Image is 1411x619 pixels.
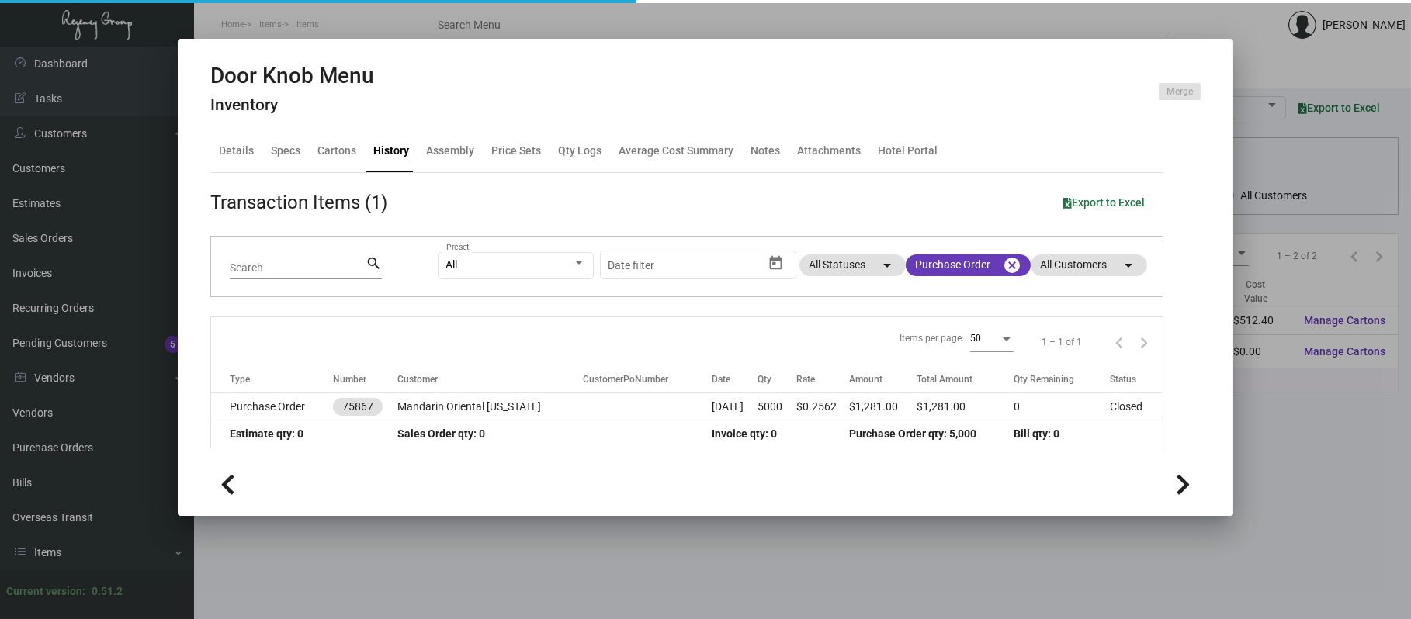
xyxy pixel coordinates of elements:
[1111,393,1163,420] td: Closed
[230,427,303,440] span: Estimate qty: 0
[397,372,438,386] div: Customer
[1014,372,1110,386] div: Qty Remaining
[397,393,584,420] td: Mandarin Oriental [US_STATE]
[210,63,374,89] h2: Door Knob Menu
[558,143,601,159] div: Qty Logs
[751,143,780,159] div: Notes
[1132,330,1156,354] button: Next page
[670,259,744,271] input: End date
[917,393,1014,420] td: $1,281.00
[900,331,964,345] div: Items per page:
[712,372,758,386] div: Date
[1051,188,1157,216] button: Export to Excel
[373,143,409,159] div: History
[796,372,815,386] div: Rate
[917,372,972,386] div: Total Amount
[608,259,657,271] input: Start date
[796,372,848,386] div: Rate
[712,427,777,440] span: Invoice qty: 0
[584,372,669,386] div: CustomerPoNumber
[796,393,848,420] td: $0.2562
[584,372,712,386] div: CustomerPoNumber
[849,372,917,386] div: Amount
[878,256,896,275] mat-icon: arrow_drop_down
[1031,254,1147,276] mat-chip: All Customers
[397,427,485,440] span: Sales Order qty: 0
[758,372,796,386] div: Qty
[1111,372,1163,386] div: Status
[317,143,356,159] div: Cartons
[1014,372,1074,386] div: Qty Remaining
[1119,256,1138,275] mat-icon: arrow_drop_down
[333,372,397,386] div: Number
[1063,196,1145,209] span: Export to Excel
[211,393,333,420] td: Purchase Order
[758,372,771,386] div: Qty
[333,372,366,386] div: Number
[849,393,917,420] td: $1,281.00
[6,583,85,600] div: Current version:
[210,95,374,115] h4: Inventory
[1111,372,1137,386] div: Status
[397,372,584,386] div: Customer
[797,143,861,159] div: Attachments
[92,583,123,600] div: 0.51.2
[333,398,383,416] mat-chip: 75867
[1014,393,1110,420] td: 0
[366,254,382,273] mat-icon: search
[712,393,758,420] td: [DATE]
[1159,83,1201,100] button: Merge
[970,333,981,344] span: 50
[917,372,1014,386] div: Total Amount
[446,258,458,271] span: All
[764,251,789,275] button: Open calendar
[219,143,254,159] div: Details
[712,372,730,386] div: Date
[1107,330,1132,354] button: Previous page
[210,188,387,216] div: Transaction Items (1)
[906,254,1031,276] mat-chip: Purchase Order
[849,372,882,386] div: Amount
[619,143,733,159] div: Average Cost Summary
[1003,256,1021,275] mat-icon: cancel
[271,143,300,159] div: Specs
[1014,427,1059,440] span: Bill qty: 0
[491,143,541,159] div: Price Sets
[426,143,474,159] div: Assembly
[970,332,1014,344] mat-select: Items per page:
[1167,85,1193,99] span: Merge
[230,372,250,386] div: Type
[230,372,333,386] div: Type
[1042,335,1082,349] div: 1 – 1 of 1
[799,254,906,276] mat-chip: All Statuses
[758,393,796,420] td: 5000
[878,143,938,159] div: Hotel Portal
[849,427,976,440] span: Purchase Order qty: 5,000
